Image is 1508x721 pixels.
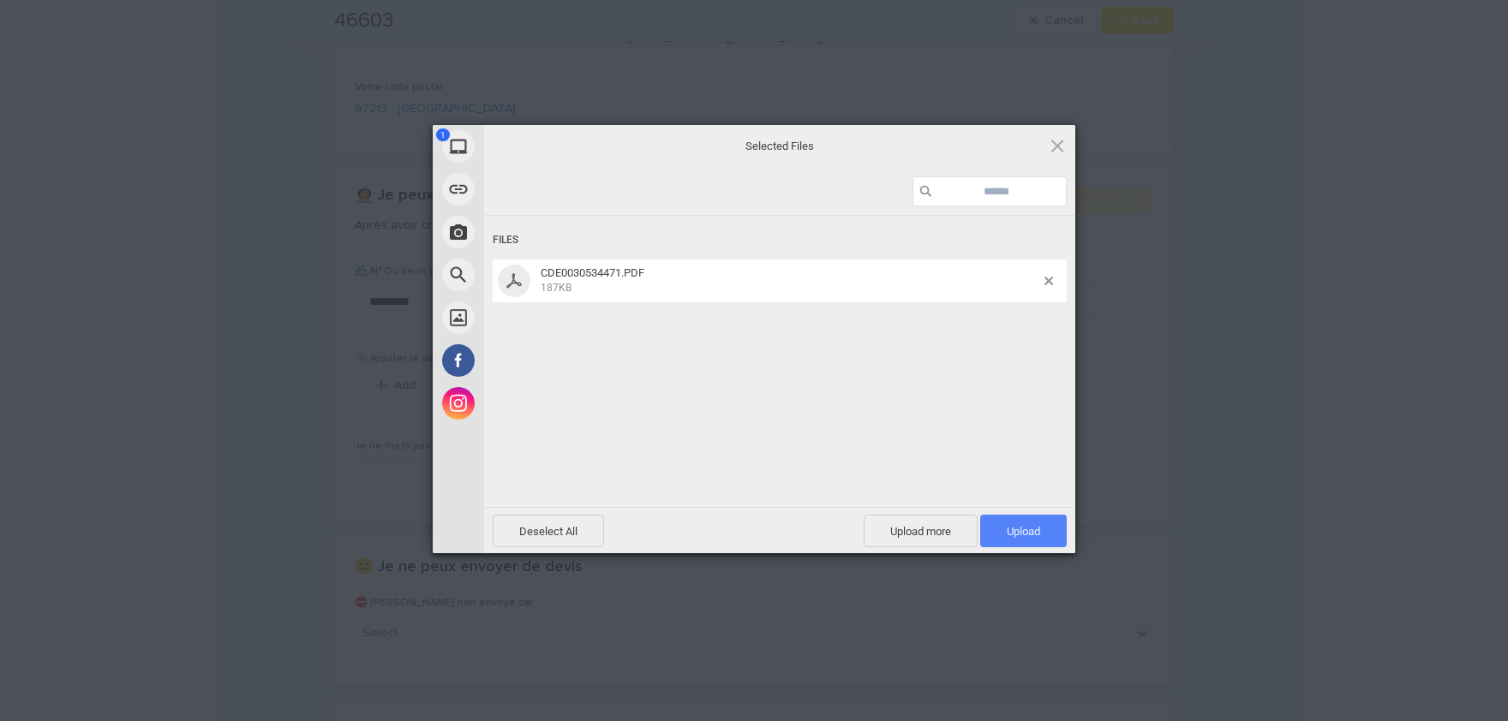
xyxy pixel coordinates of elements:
[433,382,638,425] div: Instagram
[541,266,644,279] span: CDE0030534471.PDF
[433,168,638,211] div: Link (URL)
[536,266,1044,295] span: CDE0030534471.PDF
[436,128,450,141] span: 1
[433,296,638,339] div: Unsplash
[493,515,604,547] span: Deselect All
[608,139,951,154] span: Selected Files
[433,253,638,296] div: Web Search
[1048,136,1067,155] span: Click here or hit ESC to close picker
[864,515,978,547] span: Upload more
[493,224,1067,256] div: Files
[1007,525,1040,538] span: Upload
[433,339,638,382] div: Facebook
[433,125,638,168] div: My Device
[980,515,1067,547] span: Upload
[541,282,571,294] span: 187KB
[433,211,638,253] div: Take Photo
